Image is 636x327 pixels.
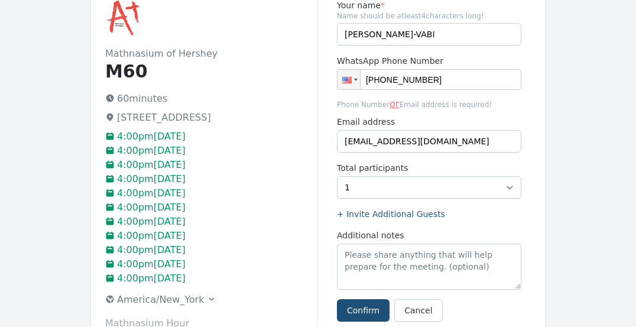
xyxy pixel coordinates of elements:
label: Additional notes [337,229,521,241]
p: 4:00pm[DATE] [105,243,317,257]
h2: Mathnasium of Hershey [105,47,317,61]
label: Email address [337,116,521,128]
h1: M60 [105,61,317,82]
span: or [390,98,399,109]
input: 1 (702) 123-4567 [337,69,521,90]
label: WhatsApp Phone Number [337,55,521,67]
p: 4:00pm[DATE] [105,200,317,215]
input: Enter name (required) [337,23,521,46]
p: 4:00pm[DATE] [105,129,317,144]
p: 4:00pm[DATE] [105,215,317,229]
p: 4:00pm[DATE] [105,186,317,200]
span: Phone Number Email address is required! [337,97,521,111]
span: Name should be atleast 4 characters long! [337,11,521,21]
p: 4:00pm[DATE] [105,144,317,158]
button: America/New_York [100,290,221,309]
p: 4:00pm[DATE] [105,271,317,286]
label: Total participants [337,162,521,174]
input: you@example.com [337,130,521,153]
span: [STREET_ADDRESS] [117,112,211,123]
div: United States: + 1 [338,70,360,89]
p: 4:00pm[DATE] [105,257,317,271]
label: + Invite Additional Guests [337,208,521,220]
p: 4:00pm[DATE] [105,229,317,243]
a: Cancel [394,299,442,322]
p: 4:00pm[DATE] [105,172,317,186]
p: 4:00pm[DATE] [105,158,317,172]
p: 60 minutes [105,92,317,106]
button: Confirm [337,299,390,322]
